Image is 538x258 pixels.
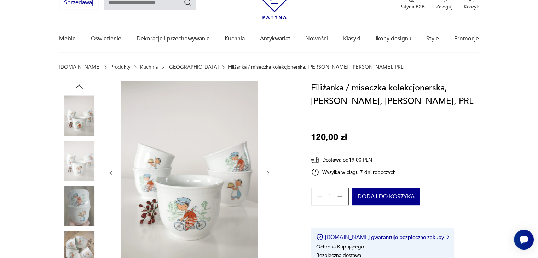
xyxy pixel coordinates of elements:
a: Antykwariat [260,25,290,52]
a: Kuchnia [225,25,245,52]
a: Nowości [305,25,328,52]
img: Zdjęcie produktu Filiżanka / miseczka kolekcjonerska, Jacek i Agatka, Ceramika Bogucice, PRL [59,186,99,226]
img: Ikona strzałki w prawo [447,235,449,239]
a: Produkty [110,64,131,70]
a: Oświetlenie [91,25,121,52]
img: Ikona dostawy [311,156,319,164]
img: Ikona certyfikatu [316,234,323,241]
li: Ochrona Kupującego [316,244,364,250]
img: Zdjęcie produktu Filiżanka / miseczka kolekcjonerska, Jacek i Agatka, Ceramika Bogucice, PRL [59,95,99,136]
a: Klasyki [343,25,360,52]
div: Dostawa od 19,00 PLN [311,156,396,164]
a: Ikony designu [375,25,411,52]
a: Sprzedawaj [59,1,98,6]
iframe: Smartsupp widget button [514,230,534,250]
p: Patyna B2B [399,4,425,10]
div: Wysyłka w ciągu 7 dni roboczych [311,168,396,176]
a: Promocje [454,25,479,52]
a: Kuchnia [140,64,158,70]
h1: Filiżanka / miseczka kolekcjonerska, [PERSON_NAME], [PERSON_NAME], PRL [311,81,479,108]
img: Zdjęcie produktu Filiżanka / miseczka kolekcjonerska, Jacek i Agatka, Ceramika Bogucice, PRL [59,141,99,181]
button: [DOMAIN_NAME] gwarantuje bezpieczne zakupy [316,234,449,241]
a: Style [426,25,439,52]
a: Dekoracje i przechowywanie [136,25,209,52]
span: 1 [328,194,331,199]
button: Dodaj do koszyka [352,188,420,205]
p: Zaloguj [436,4,452,10]
p: Filiżanka / miseczka kolekcjonerska, [PERSON_NAME], [PERSON_NAME], PRL [228,64,403,70]
a: Meble [59,25,76,52]
a: [GEOGRAPHIC_DATA] [168,64,219,70]
p: 120,00 zł [311,131,347,144]
a: [DOMAIN_NAME] [59,64,100,70]
p: Koszyk [464,4,479,10]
